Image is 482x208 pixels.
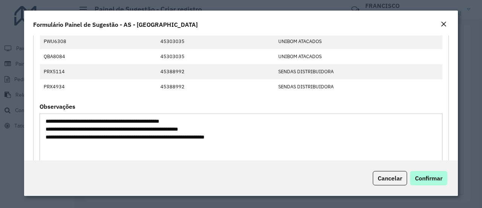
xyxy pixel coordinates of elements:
[441,21,447,27] em: Fechar
[157,49,275,64] td: 45303035
[40,79,88,94] td: PRX4934
[40,49,88,64] td: QBA8084
[275,64,375,79] td: SENDAS DISTRIBUIDORA
[40,102,75,111] label: Observações
[33,20,198,29] h4: Formulário Painel de Sugestão - AS - [GEOGRAPHIC_DATA]
[40,34,88,49] td: PWU6308
[275,49,375,64] td: UNIBOM ATACADOS
[275,79,375,94] td: SENDAS DISTRIBUIDORA
[415,174,442,182] span: Confirmar
[378,174,402,182] span: Cancelar
[40,64,88,79] td: PRX5114
[157,34,275,49] td: 45303035
[410,171,447,185] button: Confirmar
[157,79,275,94] td: 45388992
[157,64,275,79] td: 45388992
[275,34,375,49] td: UNIBOM ATACADOS
[373,171,407,185] button: Cancelar
[438,20,449,29] button: Close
